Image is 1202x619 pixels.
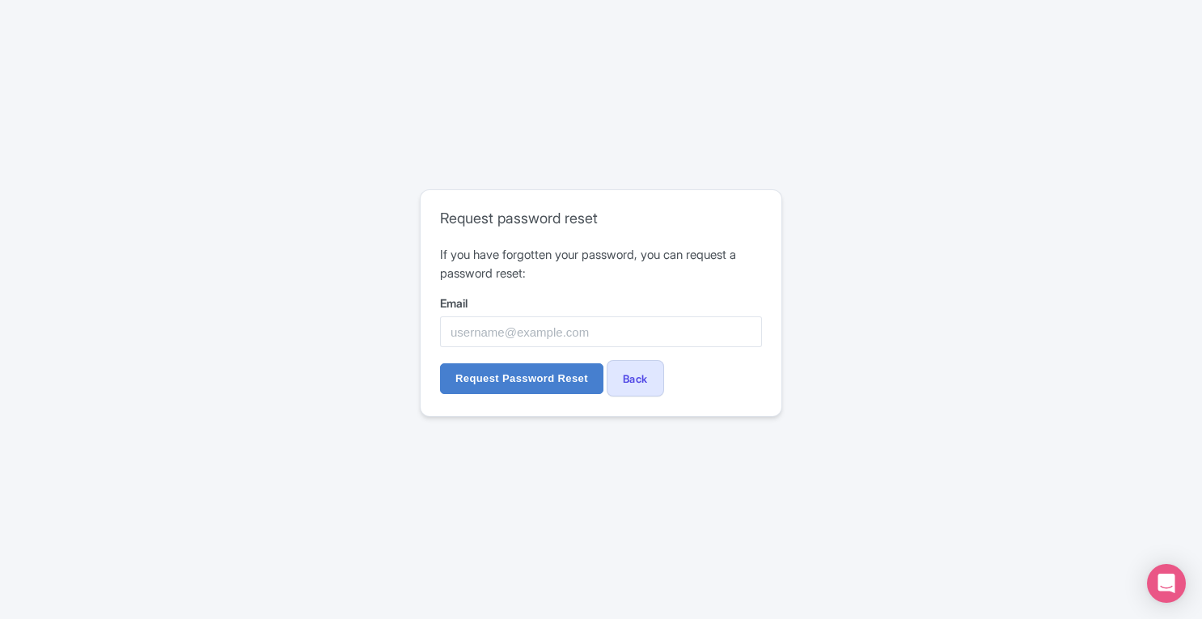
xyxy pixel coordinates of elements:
[440,246,762,282] p: If you have forgotten your password, you can request a password reset:
[440,210,762,227] h2: Request password reset
[1147,564,1186,603] div: Open Intercom Messenger
[440,295,762,312] label: Email
[440,316,762,347] input: username@example.com
[607,360,664,396] a: Back
[440,363,603,394] input: Request Password Reset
